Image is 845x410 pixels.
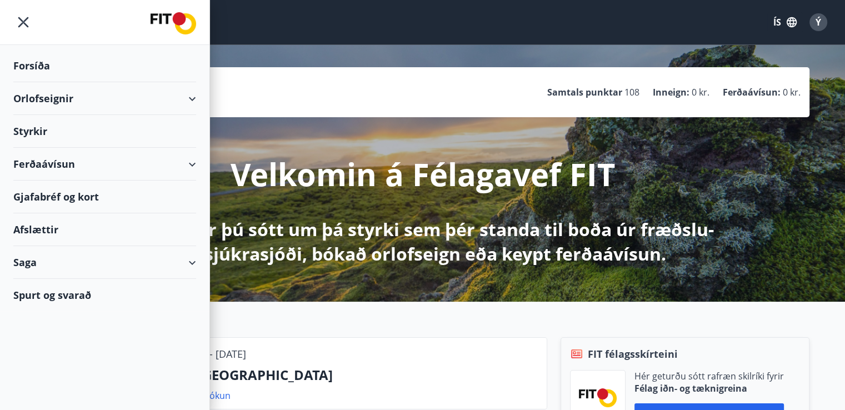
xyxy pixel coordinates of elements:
div: Saga [13,246,196,279]
div: Forsíða [13,49,196,82]
p: Hér getur þú sótt um þá styrki sem þér standa til boða úr fræðslu- og sjúkrasjóði, bókað orlofsei... [129,217,716,266]
span: Ý [816,16,821,28]
p: Félag iðn- og tæknigreina [634,382,784,394]
p: Inneign : [653,86,689,98]
p: Hér geturðu sótt rafræn skilríki fyrir [634,370,784,382]
p: [US_STATE] - [GEOGRAPHIC_DATA] [118,366,538,384]
button: menu [13,12,33,32]
p: [DATE] - [DATE] [176,347,246,361]
img: FPQVkF9lTnNbbaRSFyT17YYeljoOGk5m51IhT0bO.png [579,388,617,407]
div: Spurt og svarað [13,279,196,311]
div: Orlofseignir [13,82,196,115]
p: Samtals punktar [547,86,622,98]
a: Sjá bókun [189,389,231,402]
div: Gjafabréf og kort [13,181,196,213]
span: 108 [624,86,639,98]
div: Ferðaávísun [13,148,196,181]
button: ÍS [767,12,803,32]
span: FIT félagsskírteini [588,347,678,361]
img: union_logo [151,12,196,34]
div: Afslættir [13,213,196,246]
button: Ý [805,9,832,36]
div: Styrkir [13,115,196,148]
p: Ferðaávísun : [723,86,781,98]
span: 0 kr. [692,86,709,98]
span: 0 kr. [783,86,801,98]
p: Velkomin á Félagavef FIT [231,153,615,195]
